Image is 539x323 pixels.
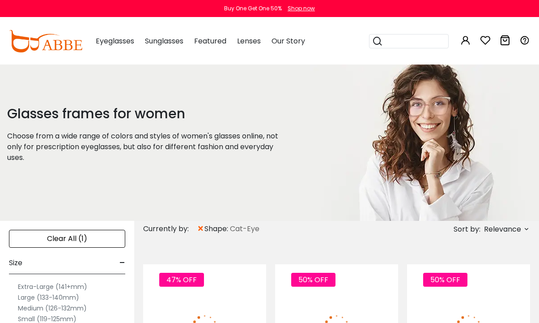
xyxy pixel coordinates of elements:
[454,224,480,234] span: Sort by:
[18,303,87,314] label: Medium (126-132mm)
[159,273,204,287] span: 47% OFF
[9,230,125,248] div: Clear All (1)
[143,221,197,237] div: Currently by:
[7,131,288,163] p: Choose from a wide range of colors and styles of women's glasses online, not only for prescriptio...
[484,221,521,237] span: Relevance
[7,106,288,122] h1: Glasses frames for women
[272,36,305,46] span: Our Story
[283,4,315,12] a: Shop now
[204,224,230,234] span: shape:
[230,224,259,234] span: Cat-Eye
[18,292,79,303] label: Large (133-140mm)
[197,221,204,237] span: ×
[145,36,183,46] span: Sunglasses
[194,36,226,46] span: Featured
[18,281,87,292] label: Extra-Large (141+mm)
[291,273,335,287] span: 50% OFF
[9,30,82,52] img: abbeglasses.com
[96,36,134,46] span: Eyeglasses
[237,36,261,46] span: Lenses
[423,273,467,287] span: 50% OFF
[224,4,282,13] div: Buy One Get One 50%
[9,252,22,274] span: Size
[310,64,537,221] img: glasses frames for women
[288,4,315,13] div: Shop now
[119,252,125,274] span: -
